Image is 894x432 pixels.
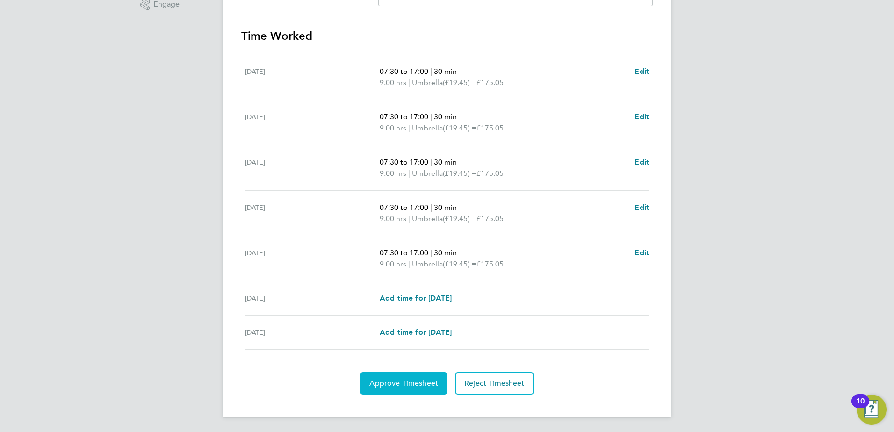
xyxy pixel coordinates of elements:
span: | [408,259,410,268]
span: 07:30 to 17:00 [380,112,428,121]
span: 9.00 hrs [380,259,406,268]
a: Edit [634,66,649,77]
span: | [430,158,432,166]
span: (£19.45) = [443,169,476,178]
div: [DATE] [245,327,380,338]
span: 30 min [434,112,457,121]
span: 9.00 hrs [380,78,406,87]
div: [DATE] [245,111,380,134]
span: Add time for [DATE] [380,328,452,337]
span: Umbrella [412,259,443,270]
span: £175.05 [476,78,504,87]
a: Edit [634,247,649,259]
span: | [408,123,410,132]
span: 30 min [434,203,457,212]
span: Reject Timesheet [464,379,525,388]
span: 9.00 hrs [380,123,406,132]
div: [DATE] [245,293,380,304]
a: Edit [634,202,649,213]
a: Add time for [DATE] [380,327,452,338]
span: | [430,203,432,212]
div: [DATE] [245,66,380,88]
span: 9.00 hrs [380,169,406,178]
span: Engage [153,0,180,8]
span: (£19.45) = [443,123,476,132]
span: Add time for [DATE] [380,294,452,302]
span: £175.05 [476,214,504,223]
button: Open Resource Center, 10 new notifications [857,395,887,425]
a: Edit [634,157,649,168]
span: 30 min [434,67,457,76]
span: 30 min [434,158,457,166]
span: £175.05 [476,123,504,132]
span: 07:30 to 17:00 [380,67,428,76]
span: 07:30 to 17:00 [380,203,428,212]
span: (£19.45) = [443,259,476,268]
span: Edit [634,158,649,166]
span: | [408,78,410,87]
span: 07:30 to 17:00 [380,248,428,257]
span: Umbrella [412,77,443,88]
span: (£19.45) = [443,214,476,223]
span: Edit [634,203,649,212]
a: Edit [634,111,649,122]
span: | [408,214,410,223]
div: [DATE] [245,202,380,224]
span: | [430,67,432,76]
span: Umbrella [412,122,443,134]
span: | [430,248,432,257]
span: Edit [634,248,649,257]
span: (£19.45) = [443,78,476,87]
div: [DATE] [245,247,380,270]
span: 9.00 hrs [380,214,406,223]
span: | [408,169,410,178]
span: Umbrella [412,168,443,179]
a: Add time for [DATE] [380,293,452,304]
span: Approve Timesheet [369,379,438,388]
button: Reject Timesheet [455,372,534,395]
span: Umbrella [412,213,443,224]
span: 30 min [434,248,457,257]
span: £175.05 [476,169,504,178]
span: Edit [634,67,649,76]
div: [DATE] [245,157,380,179]
span: | [430,112,432,121]
div: 10 [856,401,865,413]
h3: Time Worked [241,29,653,43]
span: 07:30 to 17:00 [380,158,428,166]
span: £175.05 [476,259,504,268]
button: Approve Timesheet [360,372,447,395]
span: Edit [634,112,649,121]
